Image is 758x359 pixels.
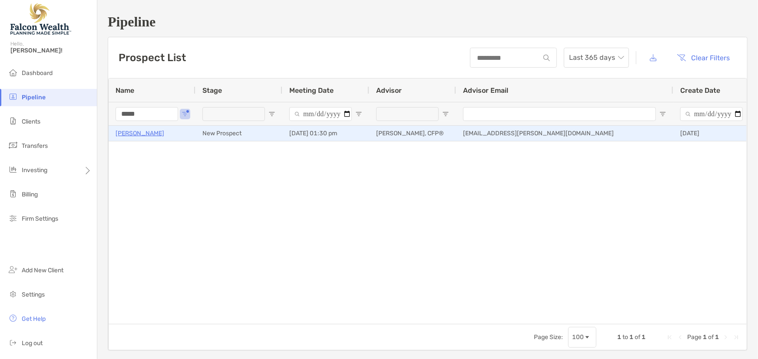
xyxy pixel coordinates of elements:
[8,116,18,126] img: clients icon
[22,118,40,125] span: Clients
[22,339,43,347] span: Log out
[10,3,71,35] img: Falcon Wealth Planning Logo
[22,69,53,77] span: Dashboard
[703,333,707,341] span: 1
[8,91,18,102] img: pipeline icon
[289,86,334,95] span: Meeting Date
[376,86,402,95] span: Advisor
[617,333,621,341] span: 1
[289,107,352,121] input: Meeting Date Filter Input
[733,334,740,341] div: Last Page
[119,52,186,64] h3: Prospect List
[715,333,719,341] span: 1
[369,126,456,141] div: [PERSON_NAME], CFP®
[8,213,18,223] img: firm-settings icon
[8,67,18,78] img: dashboard icon
[463,86,508,95] span: Advisor Email
[642,333,645,341] span: 1
[8,313,18,323] img: get-help icon
[629,333,633,341] span: 1
[680,107,743,121] input: Create Date Filter Input
[116,86,134,95] span: Name
[195,126,282,141] div: New Prospect
[568,327,596,348] div: Page Size
[8,164,18,175] img: investing icon
[22,291,45,298] span: Settings
[708,333,714,341] span: of
[722,334,729,341] div: Next Page
[659,111,666,117] button: Open Filter Menu
[569,48,624,67] span: Last 365 days
[108,14,748,30] h1: Pipeline
[746,111,753,117] button: Open Filter Menu
[10,47,92,54] span: [PERSON_NAME]!
[22,215,58,222] span: Firm Settings
[534,333,563,341] div: Page Size:
[543,55,550,61] img: input icon
[22,191,38,198] span: Billing
[268,111,275,117] button: Open Filter Menu
[116,128,164,139] a: [PERSON_NAME]
[282,126,369,141] div: [DATE] 01:30 pm
[680,86,720,95] span: Create Date
[666,334,673,341] div: First Page
[572,333,584,341] div: 100
[8,189,18,199] img: billing icon
[442,111,449,117] button: Open Filter Menu
[8,140,18,150] img: transfers icon
[355,111,362,117] button: Open Filter Menu
[687,333,702,341] span: Page
[22,142,48,150] span: Transfers
[622,333,628,341] span: to
[22,267,63,274] span: Add New Client
[677,334,684,341] div: Previous Page
[671,48,737,67] button: Clear Filters
[8,264,18,275] img: add_new_client icon
[8,337,18,348] img: logout icon
[8,289,18,299] img: settings icon
[22,94,46,101] span: Pipeline
[22,166,47,174] span: Investing
[182,111,189,117] button: Open Filter Menu
[22,315,46,323] span: Get Help
[456,126,673,141] div: [EMAIL_ADDRESS][PERSON_NAME][DOMAIN_NAME]
[635,333,640,341] span: of
[116,107,178,121] input: Name Filter Input
[202,86,222,95] span: Stage
[463,107,656,121] input: Advisor Email Filter Input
